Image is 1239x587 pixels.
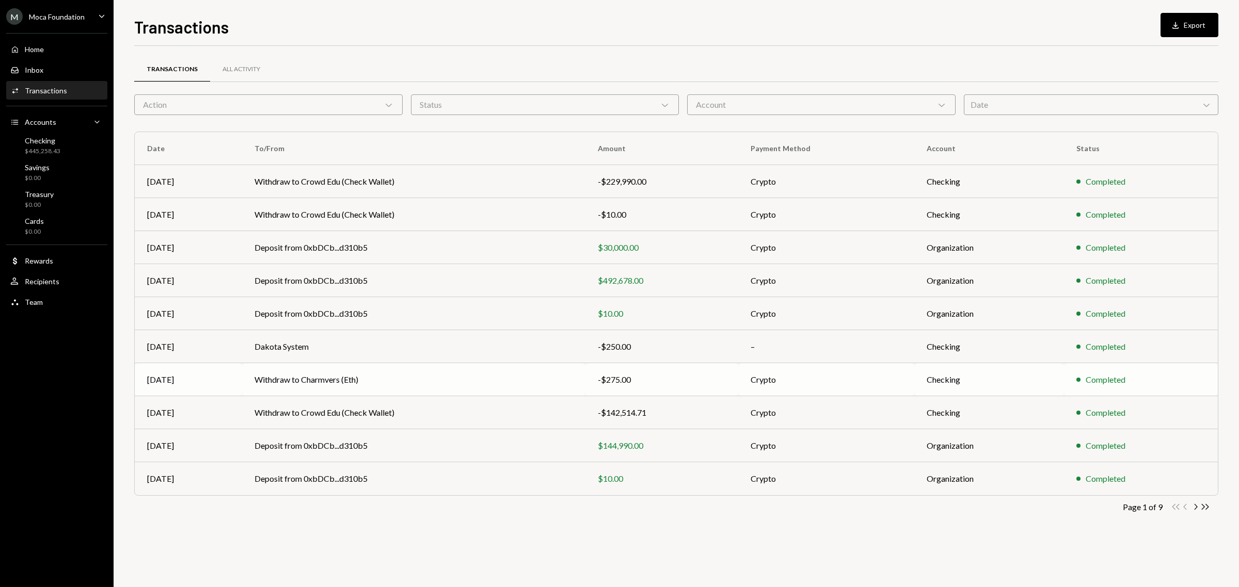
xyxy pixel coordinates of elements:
div: $10.00 [598,472,726,485]
div: $492,678.00 [598,274,726,287]
div: Completed [1086,340,1125,353]
div: Home [25,45,44,54]
div: [DATE] [147,439,230,452]
div: Date [964,94,1219,115]
div: -$10.00 [598,208,726,221]
div: Moca Foundation [29,12,85,21]
td: Deposit from 0xbDCb...d310b5 [242,231,585,264]
td: Withdraw to Charmvers (Eth) [242,363,585,396]
td: Crypto [738,396,915,429]
td: Withdraw to Crowd Edu (Check Wallet) [242,396,585,429]
td: Deposit from 0xbDCb...d310b5 [242,462,585,495]
a: Inbox [6,60,107,79]
div: Completed [1086,208,1125,221]
div: Completed [1086,241,1125,254]
div: $0.00 [25,227,44,236]
td: Organization [914,462,1064,495]
a: Recipients [6,272,107,290]
td: Checking [914,396,1064,429]
div: -$250.00 [598,340,726,353]
div: Status [411,94,679,115]
div: Transactions [25,86,67,95]
td: Checking [914,198,1064,231]
div: [DATE] [147,472,230,485]
div: Completed [1086,472,1125,485]
div: $144,990.00 [598,439,726,452]
td: – [738,330,915,363]
td: Deposit from 0xbDCb...d310b5 [242,429,585,462]
div: Completed [1086,373,1125,386]
div: Treasury [25,190,54,199]
div: Recipients [25,277,59,286]
td: Organization [914,429,1064,462]
td: Deposit from 0xbDCb...d310b5 [242,264,585,297]
div: Account [687,94,956,115]
a: Cards$0.00 [6,214,107,238]
div: Completed [1086,406,1125,419]
td: Organization [914,264,1064,297]
div: [DATE] [147,307,230,320]
div: -$229,990.00 [598,175,726,188]
div: -$142,514.71 [598,406,726,419]
td: Crypto [738,363,915,396]
td: Crypto [738,165,915,198]
a: All Activity [210,56,273,83]
div: Rewards [25,256,53,265]
div: [DATE] [147,208,230,221]
div: Inbox [25,66,43,74]
a: Transactions [134,56,210,83]
div: Page 1 of 9 [1123,502,1163,512]
td: Crypto [738,198,915,231]
div: Action [134,94,403,115]
td: Withdraw to Crowd Edu (Check Wallet) [242,165,585,198]
a: Transactions [6,81,107,100]
td: Dakota System [242,330,585,363]
div: Team [25,298,43,306]
a: Home [6,40,107,58]
td: Organization [914,231,1064,264]
th: Payment Method [738,132,915,165]
div: [DATE] [147,340,230,353]
td: Crypto [738,264,915,297]
h1: Transactions [134,17,229,37]
a: Treasury$0.00 [6,187,107,211]
div: Transactions [147,65,198,74]
a: Accounts [6,112,107,131]
td: Checking [914,363,1064,396]
td: Crypto [738,297,915,330]
td: Organization [914,297,1064,330]
div: $0.00 [25,174,50,183]
div: Savings [25,163,50,172]
td: Crypto [738,429,915,462]
a: Rewards [6,251,107,270]
div: $30,000.00 [598,241,726,254]
th: Status [1064,132,1218,165]
div: [DATE] [147,406,230,419]
td: Checking [914,330,1064,363]
div: Completed [1086,175,1125,188]
div: Checking [25,136,60,145]
div: All Activity [223,65,260,74]
a: Checking$445,258.43 [6,133,107,158]
div: $0.00 [25,201,54,209]
div: Completed [1086,274,1125,287]
div: M [6,8,23,25]
button: Export [1161,13,1218,37]
div: $10.00 [598,307,726,320]
div: Completed [1086,439,1125,452]
th: Amount [585,132,738,165]
td: Crypto [738,462,915,495]
div: Accounts [25,118,56,126]
div: [DATE] [147,175,230,188]
div: Cards [25,217,44,225]
div: $445,258.43 [25,147,60,156]
td: Withdraw to Crowd Edu (Check Wallet) [242,198,585,231]
div: -$275.00 [598,373,726,386]
td: Checking [914,165,1064,198]
th: Date [135,132,242,165]
a: Savings$0.00 [6,160,107,185]
div: [DATE] [147,241,230,254]
th: To/From [242,132,585,165]
div: [DATE] [147,274,230,287]
div: Completed [1086,307,1125,320]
